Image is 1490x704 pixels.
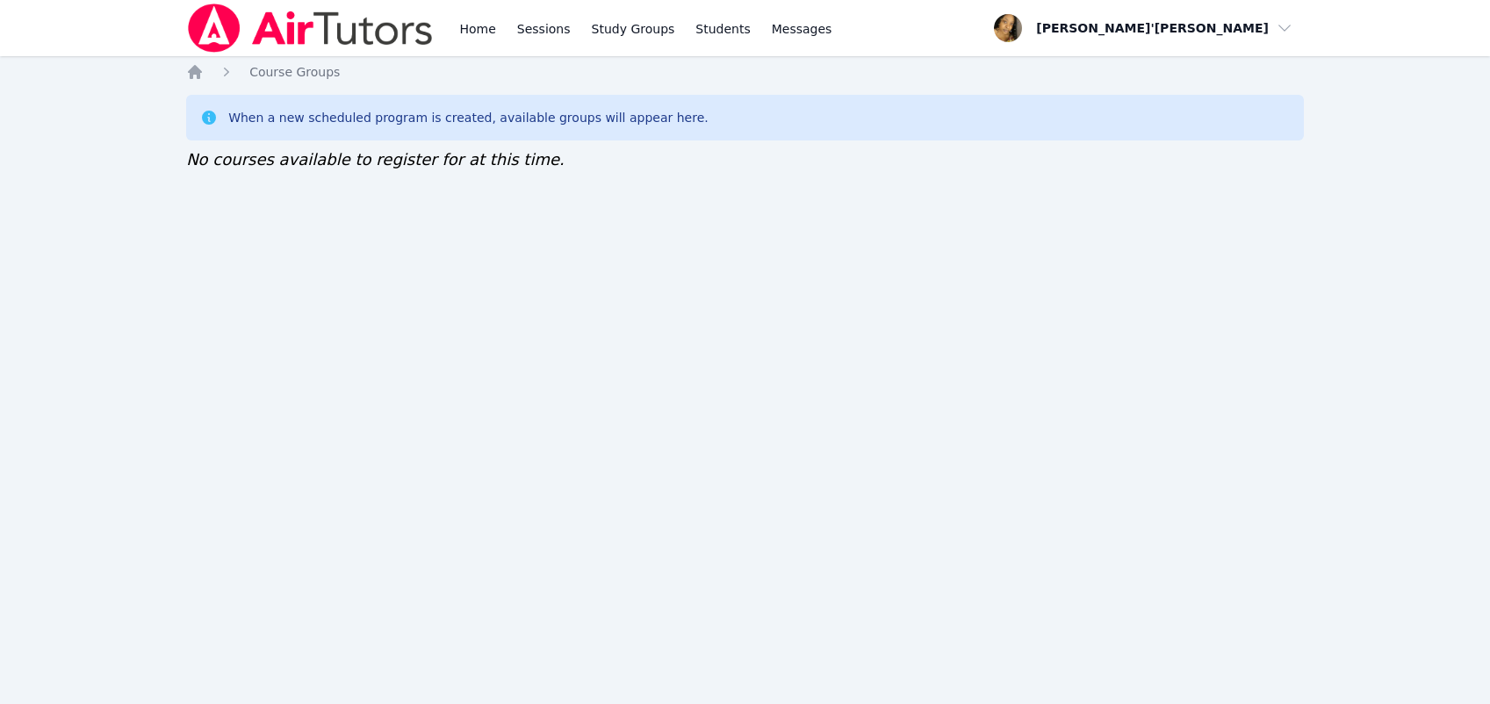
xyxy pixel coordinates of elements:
[772,20,832,38] span: Messages
[249,65,340,79] span: Course Groups
[186,63,1304,81] nav: Breadcrumb
[186,4,435,53] img: Air Tutors
[228,109,709,126] div: When a new scheduled program is created, available groups will appear here.
[186,150,565,169] span: No courses available to register for at this time.
[249,63,340,81] a: Course Groups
